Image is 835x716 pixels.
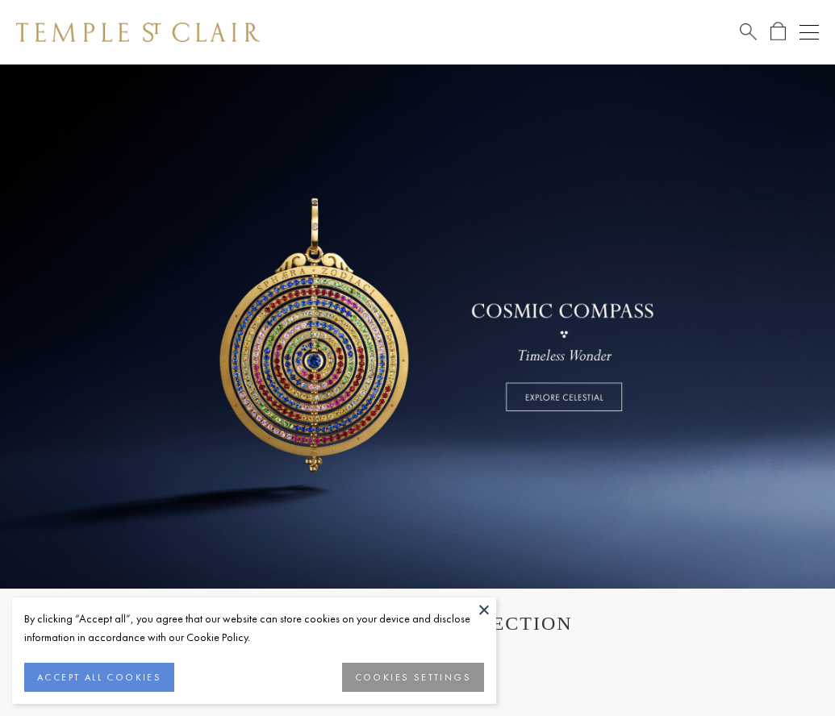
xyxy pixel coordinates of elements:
div: By clicking “Accept all”, you agree that our website can store cookies on your device and disclos... [24,610,484,647]
button: COOKIES SETTINGS [342,663,484,692]
button: ACCEPT ALL COOKIES [24,663,174,692]
a: Search [740,22,757,42]
button: Open navigation [800,23,819,42]
img: Temple St. Clair [16,23,260,42]
a: Open Shopping Bag [770,22,786,42]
